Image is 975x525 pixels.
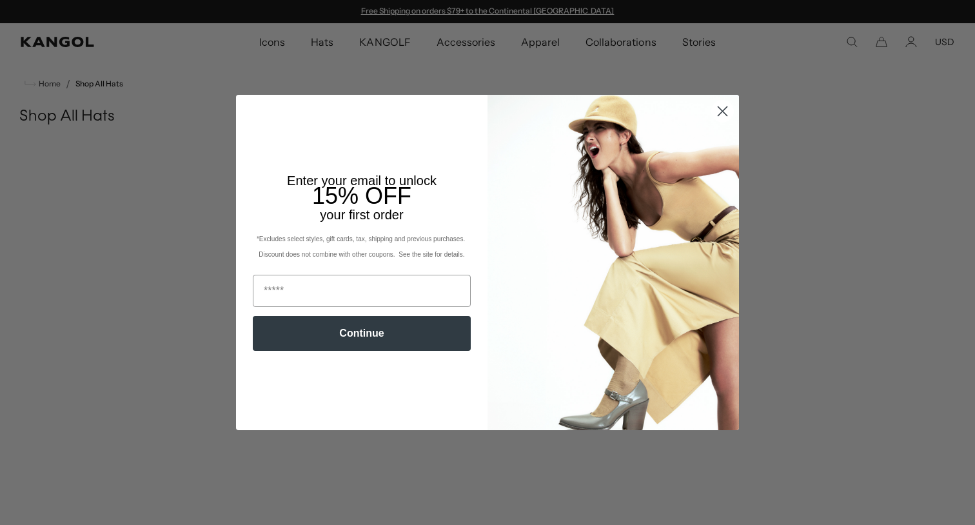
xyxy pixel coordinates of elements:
[320,208,403,222] span: your first order
[711,100,734,123] button: Close dialog
[253,316,471,351] button: Continue
[488,95,739,430] img: 93be19ad-e773-4382-80b9-c9d740c9197f.jpeg
[257,235,467,258] span: *Excludes select styles, gift cards, tax, shipping and previous purchases. Discount does not comb...
[253,275,471,307] input: Email
[287,173,437,188] span: Enter your email to unlock
[312,183,411,209] span: 15% OFF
